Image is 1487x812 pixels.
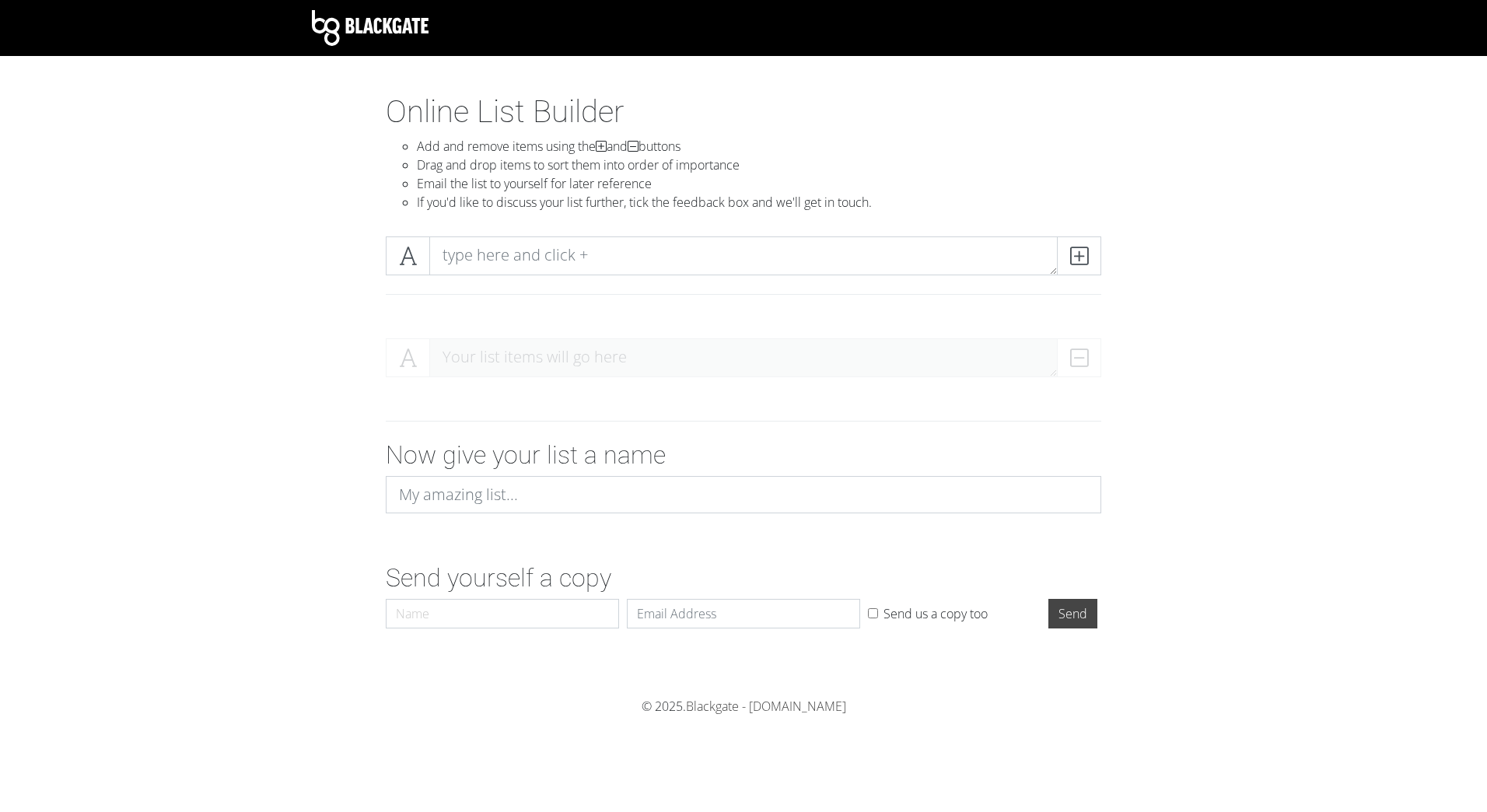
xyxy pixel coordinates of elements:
[417,193,1101,212] li: If you'd like to discuss your list further, tick the feedback box and we'll get in touch.
[386,599,619,628] input: Name
[312,697,1175,716] div: © 2025.
[417,156,1101,174] li: Drag and drop items to sort them into order of importance
[417,137,1101,156] li: Add and remove items using the and buttons
[1048,599,1097,628] input: Send
[417,174,1101,193] li: Email the list to yourself for later reference
[386,93,1101,131] h1: Online List Builder
[386,440,1101,470] h2: Now give your list a name
[386,563,1101,593] h2: Send yourself a copy
[627,599,860,628] input: Email Address
[883,604,988,623] label: Send us a copy too
[312,10,429,46] img: Blackgate
[686,698,846,715] a: Blackgate - [DOMAIN_NAME]
[386,476,1101,513] input: My amazing list...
